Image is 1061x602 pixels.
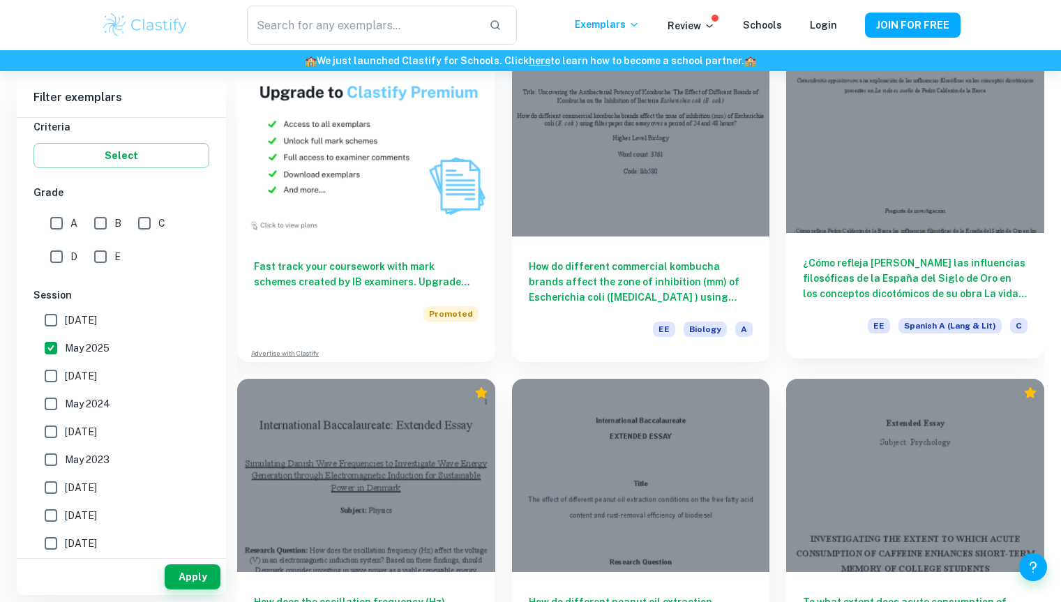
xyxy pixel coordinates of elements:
[65,396,110,412] span: May 2024
[251,349,319,359] a: Advertise with Clastify
[101,11,190,39] img: Clastify logo
[803,255,1028,301] h6: ¿Cómo refleja [PERSON_NAME] las influencias filosóficas de la España del Siglo de Oro en los conc...
[165,564,220,589] button: Apply
[65,313,97,328] span: [DATE]
[17,78,226,117] h6: Filter exemplars
[684,322,727,337] span: Biology
[529,259,753,305] h6: How do different commercial kombucha brands affect the zone of inhibition (mm) of Escherichia col...
[1019,553,1047,581] button: Help and Feedback
[305,55,317,66] span: 🏫
[114,216,121,231] span: B
[70,216,77,231] span: A
[65,368,97,384] span: [DATE]
[65,452,110,467] span: May 2023
[668,18,715,33] p: Review
[898,318,1002,333] span: Spanish A (Lang & Lit)
[865,13,961,38] button: JOIN FOR FREE
[735,322,753,337] span: A
[868,318,890,333] span: EE
[744,55,756,66] span: 🏫
[65,424,97,439] span: [DATE]
[529,55,550,66] a: here
[237,43,495,236] img: Thumbnail
[114,249,121,264] span: E
[653,322,675,337] span: EE
[423,306,479,322] span: Promoted
[810,20,837,31] a: Login
[786,43,1044,361] a: ¿Cómo refleja [PERSON_NAME] las influencias filosóficas de la España del Siglo de Oro en los conc...
[65,480,97,495] span: [DATE]
[33,185,209,200] h6: Grade
[1010,318,1028,333] span: C
[254,259,479,289] h6: Fast track your coursework with mark schemes created by IB examiners. Upgrade now
[33,287,209,303] h6: Session
[512,43,770,361] a: How do different commercial kombucha brands affect the zone of inhibition (mm) of Escherichia col...
[247,6,477,45] input: Search for any exemplars...
[3,53,1058,68] h6: We just launched Clastify for Schools. Click to learn how to become a school partner.
[33,119,209,135] h6: Criteria
[743,20,782,31] a: Schools
[575,17,640,32] p: Exemplars
[158,216,165,231] span: C
[70,249,77,264] span: D
[474,386,488,400] div: Premium
[1023,386,1037,400] div: Premium
[65,340,110,356] span: May 2025
[65,508,97,523] span: [DATE]
[65,536,97,551] span: [DATE]
[33,143,209,168] button: Select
